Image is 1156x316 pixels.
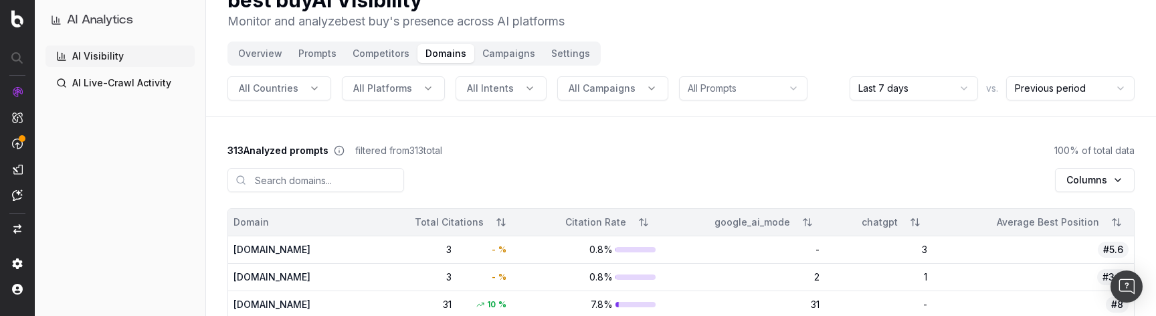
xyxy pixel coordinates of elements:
[230,44,290,63] button: Overview
[569,82,636,95] span: All Campaigns
[67,11,133,29] h1: AI Analytics
[11,10,23,27] img: Botify logo
[830,298,927,311] div: -
[903,210,927,234] button: Sort
[666,243,820,256] div: -
[406,298,452,311] div: 31
[355,144,442,157] span: filtered from 313 total
[524,270,656,284] div: 0.8%
[233,270,347,284] div: [DOMAIN_NAME]
[12,284,23,295] img: My account
[482,243,513,256] div: -
[524,298,656,311] div: 7.8%
[12,112,23,123] img: Intelligence
[470,298,513,311] div: 10
[1106,297,1129,313] span: #8
[1054,144,1135,157] span: 100 % of total data
[45,46,195,67] a: AI Visibility
[498,272,506,283] span: %
[524,216,626,229] div: Citation Rate
[666,270,820,284] div: 2
[406,270,452,284] div: 3
[12,164,23,175] img: Studio
[498,244,506,255] span: %
[290,44,345,63] button: Prompts
[12,86,23,97] img: Analytics
[1097,269,1129,285] span: #3.3
[233,216,347,229] div: Domain
[353,82,412,95] span: All Platforms
[830,216,898,229] div: chatgpt
[227,144,328,157] span: 313 Analyzed prompts
[239,82,298,95] span: All Countries
[227,168,404,192] input: Search domains...
[13,224,21,234] img: Switch project
[45,72,195,94] a: AI Live-Crawl Activity
[543,44,598,63] button: Settings
[233,243,347,256] div: [DOMAIN_NAME]
[233,298,347,311] div: [DOMAIN_NAME]
[12,258,23,269] img: Setting
[632,210,656,234] button: Sort
[666,216,790,229] div: google_ai_mode
[489,210,513,234] button: Sort
[938,216,1099,229] div: Average Best Position
[227,12,565,31] p: Monitor and analyze best buy 's presence across AI platforms
[1055,168,1135,192] button: Columns
[417,44,474,63] button: Domains
[357,216,484,229] div: Total Citations
[1104,210,1129,234] button: Sort
[474,44,543,63] button: Campaigns
[830,243,927,256] div: 3
[406,243,452,256] div: 3
[498,299,506,310] span: %
[666,298,820,311] div: 31
[51,11,189,29] button: AI Analytics
[12,138,23,149] img: Activation
[986,82,998,95] span: vs.
[830,270,927,284] div: 1
[467,82,514,95] span: All Intents
[795,210,820,234] button: Sort
[1111,270,1143,303] div: Open Intercom Messenger
[1098,242,1129,258] span: #5.6
[12,189,23,201] img: Assist
[482,270,513,284] div: -
[524,243,656,256] div: 0.8%
[345,44,417,63] button: Competitors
